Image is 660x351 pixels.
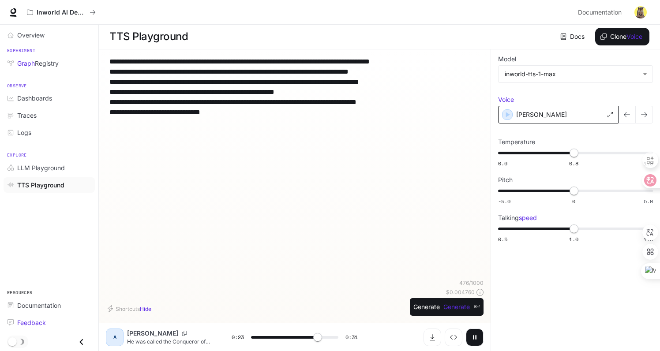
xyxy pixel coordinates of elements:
xt-mark: Generate [443,302,470,313]
xt-mark: Observe [7,82,27,90]
p: $ 0.004760 [446,288,475,296]
p: 476 / 1000 [459,279,484,287]
a: TTS Playground [4,177,95,193]
a: Documentation [4,298,95,313]
button: User avatar [632,4,649,21]
xt-mark: Voice [498,97,514,103]
p: [PERSON_NAME] [516,110,567,119]
a: LLM Playground [4,160,95,175]
div: inworld-tts-1-max [505,70,638,78]
span: Documentation [578,7,622,18]
span: 0.6 [498,160,507,167]
div: inworld-tts-1-max [499,66,652,82]
xt-mark: Experiment [7,47,35,55]
p: ⌘⏎ [473,304,480,310]
a: Documentation [574,4,628,21]
a: Docs [559,28,588,45]
button: ShortcutsHide [106,302,155,316]
button: Close drawer [71,333,91,351]
a: Traces [4,108,95,123]
span: Traces [17,111,37,120]
h1: TTS Playground [109,28,188,45]
span: Overview [17,30,45,40]
xt-mark: Hide [140,304,151,314]
span: 0:31 [345,333,358,342]
span: Logs [17,128,31,137]
p: Temperature [498,139,535,145]
p: Talking [498,215,537,221]
a: Graph Registry [4,56,95,71]
p: Inworld AI Demos [37,9,86,16]
span: 0:23 [232,333,244,342]
span: -5.0 [498,198,510,205]
span: TTS Playground [17,180,64,190]
xt-mark: Feedback [17,319,46,326]
button: Copy Voice ID [178,331,191,336]
button: Inspect [445,329,462,346]
a: Feedback [4,315,95,330]
span: 1.0 [569,235,578,243]
a: Logs [4,125,95,140]
span: Registry [17,59,59,68]
a: Overview [4,27,95,43]
xt-mark: speed [519,215,537,221]
span: Dashboards [17,93,52,103]
p: Model [498,56,516,62]
xt-mark: Voice [626,31,642,42]
span: 0 [572,198,575,205]
button: GenerateGenerate⌘⏎ [410,298,484,316]
xt-mark: Explore [7,152,27,159]
span: LLM Playground [17,163,65,172]
span: Dark mode toggle [8,336,17,346]
p: He was called the Conqueror of Western Chu... a hero feared by all, yet defeated by his own pride... [127,338,210,345]
button: Download audio [424,329,441,346]
button: CloneVoice [595,28,649,45]
xt-mark: Graph [17,60,35,67]
span: 0.5 [498,235,507,243]
div: A [108,330,122,344]
p: Pitch [498,177,513,183]
img: User avatar [634,6,647,19]
span: Documentation [17,301,61,310]
p: [PERSON_NAME] [127,329,178,338]
button: All workspaces [23,4,100,21]
a: Dashboards [4,90,95,106]
span: 0.8 [569,160,578,167]
span: 5.0 [644,198,653,205]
